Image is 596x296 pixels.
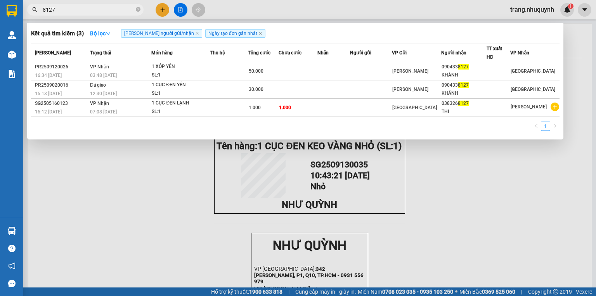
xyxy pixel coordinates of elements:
strong: Bộ lọc [90,30,111,37]
span: Thu hộ [210,50,225,56]
span: 8127 [458,64,469,70]
span: down [106,31,111,36]
span: VP Nhận [90,101,109,106]
span: Người nhận [441,50,466,56]
span: Nhãn [317,50,329,56]
span: notification [8,262,16,270]
img: logo-vxr [7,5,17,17]
span: [PERSON_NAME] [392,87,428,92]
div: 090433 [442,63,486,71]
span: TT xuất HĐ [487,46,502,60]
img: warehouse-icon [8,50,16,59]
span: 8127 [458,82,469,88]
span: message [8,280,16,287]
span: 15:13 [DATE] [35,91,62,96]
span: 30.000 [249,87,263,92]
strong: NHƯ QUỲNH [21,3,95,18]
div: KHÁNH [442,89,486,98]
span: [GEOGRAPHIC_DATA] [511,68,555,74]
span: close [258,31,262,35]
input: Tìm tên, số ĐT hoặc mã đơn [43,5,134,14]
li: Next Page [550,122,560,131]
span: [PERSON_NAME] [511,104,547,110]
span: [PERSON_NAME] [392,68,428,74]
span: close-circle [136,7,140,12]
span: right [553,124,557,128]
span: [GEOGRAPHIC_DATA] [511,87,555,92]
div: 1 XỐP YẾN [152,63,210,71]
span: question-circle [8,245,16,252]
span: Món hàng [151,50,173,56]
a: 1 [541,122,550,131]
span: [PERSON_NAME] người gửi/nhận [121,29,202,38]
span: Người gửi [350,50,371,56]
h3: Kết quả tìm kiếm ( 3 ) [31,30,84,38]
span: 16:12 [DATE] [35,109,62,115]
span: VP [PERSON_NAME]: [3,48,61,56]
li: Previous Page [532,122,541,131]
span: close-circle [136,6,140,14]
span: Tổng cước [248,50,270,56]
img: warehouse-icon [8,227,16,235]
div: PR2509020016 [35,81,88,89]
span: Trạng thái [90,50,111,56]
span: 50.000 [249,68,263,74]
span: search [32,7,38,12]
img: warehouse-icon [8,31,16,39]
span: VP Nhận [90,64,109,70]
p: VP [GEOGRAPHIC_DATA]: [3,28,113,47]
span: 1.000 [279,105,291,110]
img: solution-icon [8,70,16,78]
span: VP Nhận [510,50,529,56]
button: Bộ lọcdown [84,27,117,40]
li: 1 [541,122,550,131]
div: KHÁNH [442,71,486,79]
span: Đã giao [90,82,106,88]
span: 03:48 [DATE] [90,73,117,78]
div: SG2505160123 [35,99,88,108]
div: SL: 1 [152,108,210,116]
div: SL: 1 [152,71,210,80]
button: right [550,122,560,131]
div: 1 CỤC ĐEN LẠNH [152,99,210,108]
span: 8127 [458,101,469,106]
div: 090433 [442,81,486,89]
span: 16:34 [DATE] [35,73,62,78]
div: PR2509120026 [35,63,88,71]
div: SL: 1 [152,89,210,98]
span: 07:08 [DATE] [90,109,117,115]
span: 1.000 [249,105,261,110]
strong: 342 [PERSON_NAME], P1, Q10, TP.HCM - 0931 556 979 [3,29,113,47]
span: [PERSON_NAME] [35,50,71,56]
div: 038326 [442,99,486,108]
button: left [532,122,541,131]
div: 1 CỤC ĐEN YẾN [152,81,210,89]
span: Ngày tạo đơn gần nhất [205,29,265,38]
span: left [534,124,539,128]
span: [GEOGRAPHIC_DATA] [392,105,437,110]
span: 12:30 [DATE] [90,91,117,96]
span: close [195,31,199,35]
div: THI [442,108,486,116]
span: Chưa cước [279,50,301,56]
span: VP Gửi [392,50,407,56]
span: plus-circle [551,103,559,111]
